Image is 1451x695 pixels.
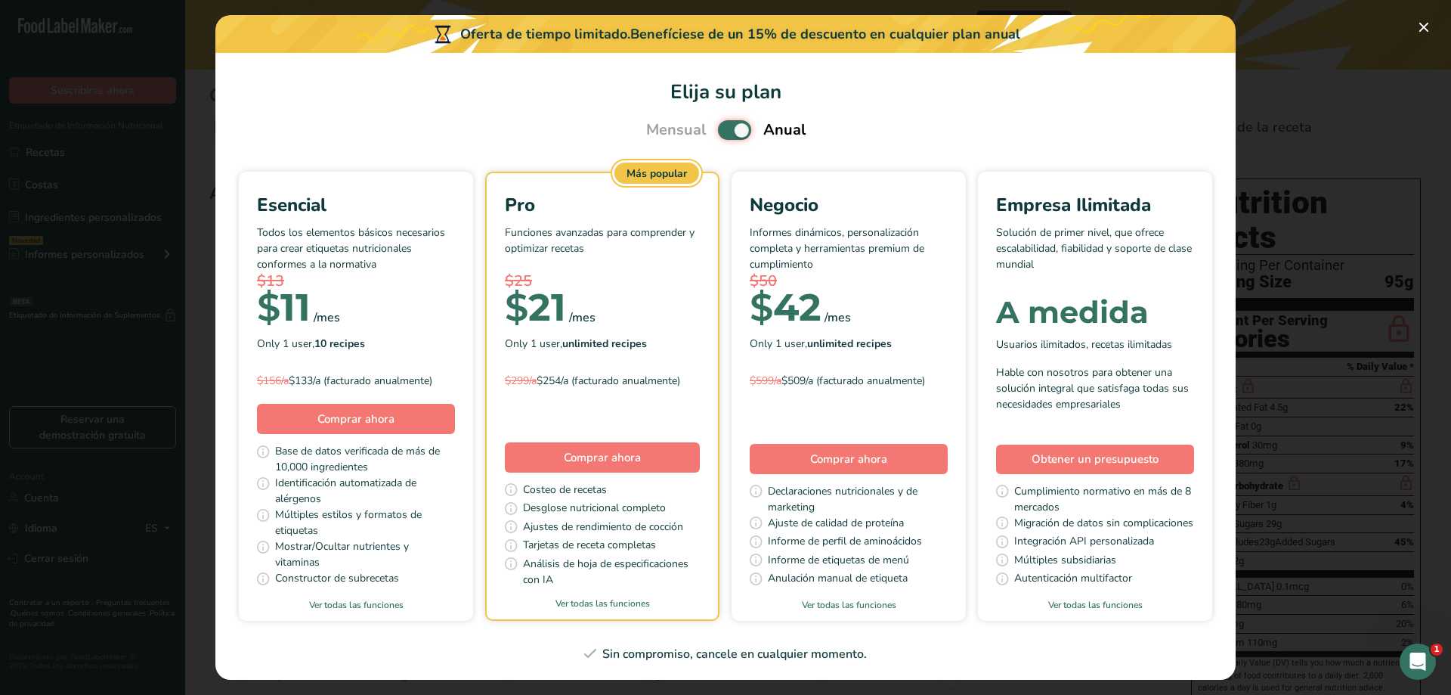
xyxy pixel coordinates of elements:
[523,519,683,538] span: Ajustes de rendimiento de cocción
[750,293,821,323] div: 42
[275,475,455,507] span: Identificación automatizada de alérgenos
[763,119,806,141] span: Anual
[750,444,948,474] button: Comprar ahora
[1014,552,1116,571] span: Múltiples subsidiarias
[523,556,700,588] span: Análisis de hoja de especificaciones con IA
[487,597,718,610] a: Ver todas las funciones
[505,270,700,293] div: $25
[317,411,394,427] span: Comprar ahora
[505,374,537,388] span: $299/a
[257,404,455,434] button: Comprar ahora
[257,374,289,388] span: $156/a
[562,337,647,351] b: unlimited recipes
[275,570,399,589] span: Constructor de subrecetas
[614,163,699,184] div: Más popular
[257,293,311,323] div: 11
[523,482,607,501] span: Costeo de recetas
[505,336,647,352] span: Only 1 user,
[505,225,700,270] p: Funciones avanzadas para comprender y optimizar recetas
[257,284,280,330] span: $
[996,445,1194,474] a: Obtener un presupuesto
[1014,515,1193,534] span: Migración de datos sin complicaciones
[257,270,455,293] div: $13
[505,293,566,323] div: 21
[807,337,892,351] b: unlimited recipes
[564,450,641,465] span: Comprar ahora
[505,442,700,473] button: Comprar ahora
[996,225,1194,270] p: Solución de primer nivel, que ofrece escalabilidad, fiabilidad y soporte de clase mundial
[768,515,904,534] span: Ajuste de calidad de proteína
[569,309,596,327] div: /mes
[275,538,455,570] span: Mostrar/Ocultar nutrientes y vitaminas
[314,309,340,327] div: /mes
[768,533,922,552] span: Informe de perfil de aminoácidos
[257,336,365,352] span: Only 1 user,
[646,119,706,141] span: Mensual
[257,373,455,389] div: $133/a (facturado anualmente)
[750,270,948,293] div: $50
[768,570,908,589] span: Anulación manual de etiqueta
[630,24,1020,45] div: Benefíciese de un 15% de descuento en cualquier plan anual
[257,191,455,219] div: Esencial
[234,645,1217,663] div: Sin compromiso, cancele en cualquier momento.
[750,225,948,270] p: Informes dinámicos, personalización completa y herramientas premium de cumplimiento
[1400,644,1436,680] iframe: Intercom live chat
[505,373,700,389] div: $254/a (facturado anualmente)
[750,374,781,388] span: $599/a
[239,598,473,612] a: Ver todas las funciones
[257,225,455,270] p: Todos los elementos básicos necesarios para crear etiquetas nutricionales conformes a la normativa
[523,500,666,519] span: Desglose nutricional completo
[732,598,966,612] a: Ver todas las funciones
[275,443,455,475] span: Base de datos verificada de más de 10,000 ingredientes
[505,191,700,219] div: Pro
[768,552,909,571] span: Informe de etiquetas de menú
[215,15,1236,53] div: Oferta de tiempo limitado.
[314,337,365,351] b: 10 recipes
[750,336,892,352] span: Only 1 user,
[996,365,1194,412] div: Hable con nosotros para obtener una solución integral que satisfaga todas sus necesidades empresa...
[1032,451,1159,468] span: Obtener un presupuesto
[234,77,1217,107] h1: Elija su plan
[505,284,528,330] span: $
[768,483,948,515] span: Declaraciones nutricionales y de marketing
[810,451,887,467] span: Comprar ahora
[1014,483,1194,515] span: Cumplimiento normativo en más de 8 mercados
[1014,570,1132,589] span: Autenticación multifactor
[750,284,773,330] span: $
[996,191,1194,219] div: Empresa Ilimitada
[825,309,851,327] div: /mes
[275,507,455,538] span: Múltiples estilos y formatos de etiquetas
[1431,644,1443,656] span: 1
[978,598,1212,612] a: Ver todas las funciones
[996,297,1194,327] div: A medida
[523,537,656,556] span: Tarjetas de receta completas
[750,373,948,389] div: $509/a (facturado anualmente)
[1014,533,1154,552] span: Integración API personalizada
[996,337,1172,352] span: Usuarios ilimitados, recetas ilimitadas
[750,191,948,219] div: Negocio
